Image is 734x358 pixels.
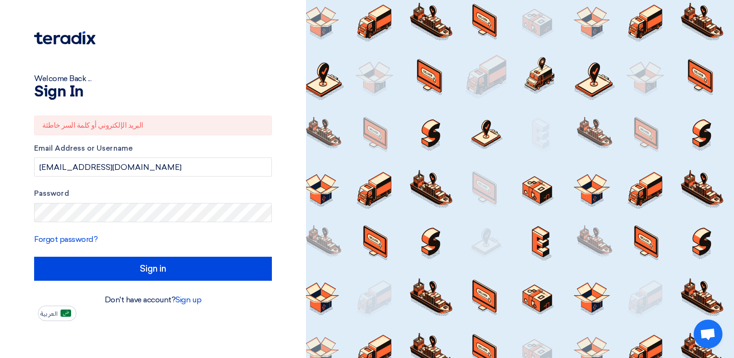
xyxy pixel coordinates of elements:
[34,73,272,84] div: Welcome Back ...
[34,143,272,154] label: Email Address or Username
[34,84,272,100] h1: Sign In
[175,295,201,304] a: Sign up
[34,31,96,45] img: Teradix logo
[34,235,98,244] a: Forgot password?
[34,188,272,199] label: Password
[34,257,272,281] input: Sign in
[61,310,71,317] img: ar-AR.png
[34,116,272,135] div: البريد الإلكتروني أو كلمة السر خاطئة
[40,310,58,317] span: العربية
[34,157,272,177] input: Enter your business email or username
[694,320,722,348] div: Open chat
[34,294,272,306] div: Don't have account?
[38,306,76,321] button: العربية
